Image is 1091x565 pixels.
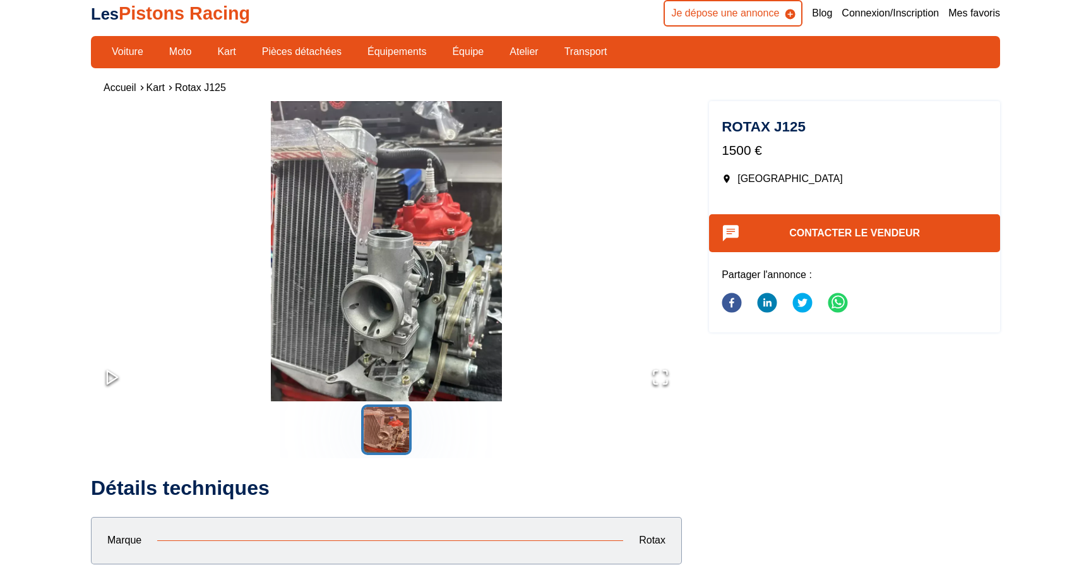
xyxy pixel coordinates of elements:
[254,41,350,63] a: Pièces détachées
[444,41,492,63] a: Équipe
[359,41,434,63] a: Équipements
[556,41,616,63] a: Transport
[623,533,681,547] p: Rotax
[722,268,987,282] p: Partager l'annonce :
[792,285,813,323] button: twitter
[709,214,1000,252] button: Contacter le vendeur
[209,41,244,63] a: Kart
[948,6,1000,20] a: Mes favoris
[789,228,920,238] a: Contacter le vendeur
[722,141,987,159] p: 1500 €
[91,5,119,23] span: Les
[812,6,832,20] a: Blog
[361,404,412,455] button: Go to Slide 1
[91,356,134,401] button: Play or Pause Slideshow
[91,475,682,501] h2: Détails techniques
[161,41,200,63] a: Moto
[828,285,848,323] button: whatsapp
[146,82,165,93] a: Kart
[91,3,250,23] a: LesPistons Racing
[104,82,136,93] a: Accueil
[91,101,682,430] img: image
[722,285,742,323] button: facebook
[104,41,152,63] a: Voiture
[757,285,777,323] button: linkedin
[91,404,682,455] div: Thumbnail Navigation
[842,6,939,20] a: Connexion/Inscription
[722,172,987,186] p: [GEOGRAPHIC_DATA]
[91,101,682,401] div: Go to Slide 1
[639,356,682,401] button: Open Fullscreen
[501,41,546,63] a: Atelier
[92,533,157,547] p: Marque
[175,82,226,93] a: Rotax J125
[722,120,987,134] h1: Rotax J125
